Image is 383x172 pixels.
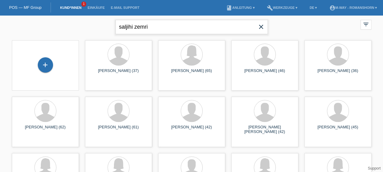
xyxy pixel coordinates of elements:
i: account_circle [329,5,335,11]
a: Kund*innen [57,6,84,9]
div: [PERSON_NAME] (62) [17,125,74,134]
div: Kund*in hinzufügen [38,60,53,70]
div: [PERSON_NAME] (46) [236,68,293,78]
a: bookAnleitung ▾ [223,6,257,9]
a: Support [368,166,381,170]
div: [PERSON_NAME] (42) [163,125,220,134]
a: Einkäufe [84,6,108,9]
a: POS — MF Group [9,5,41,10]
div: [PERSON_NAME] (37) [90,68,147,78]
a: buildWerkzeuge ▾ [264,6,300,9]
input: Suche... [115,20,268,34]
i: filter_list [363,21,369,28]
a: E-Mail Support [108,6,143,9]
div: [PERSON_NAME] (65) [163,68,220,78]
i: book [226,5,232,11]
a: account_circlem-way - Romanshorn ▾ [326,6,380,9]
i: close [257,23,265,30]
span: 1 [81,2,86,7]
div: [PERSON_NAME] (45) [309,125,367,134]
a: DE ▾ [307,6,320,9]
div: [PERSON_NAME] (61) [90,125,147,134]
div: [PERSON_NAME] [PERSON_NAME] (42) [236,125,293,134]
i: build [267,5,273,11]
div: [PERSON_NAME] (36) [309,68,367,78]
